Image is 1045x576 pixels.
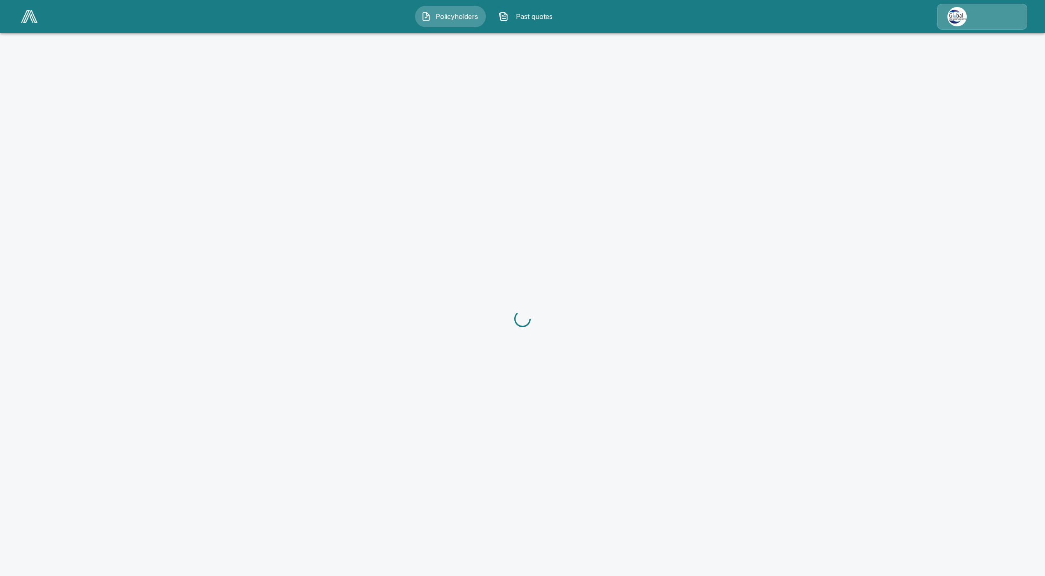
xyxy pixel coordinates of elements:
[421,12,431,21] img: Policyholders Icon
[434,12,480,21] span: Policyholders
[492,6,563,27] button: Past quotes IconPast quotes
[937,4,1027,30] a: Agency Icon
[499,12,509,21] img: Past quotes Icon
[21,10,37,23] img: AA Logo
[512,12,557,21] span: Past quotes
[415,6,486,27] button: Policyholders IconPolicyholders
[947,7,967,26] img: Agency Icon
